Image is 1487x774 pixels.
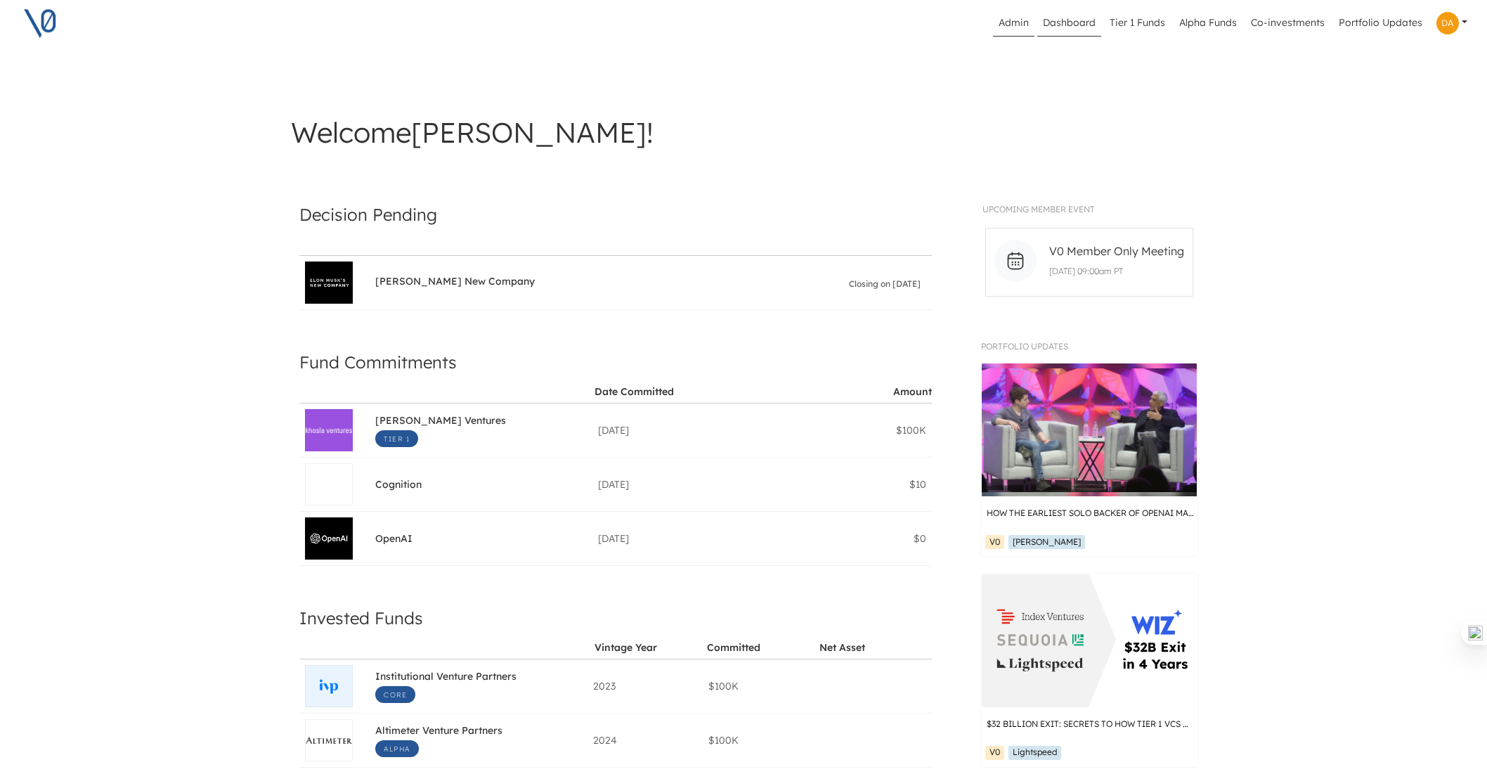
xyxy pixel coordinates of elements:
[598,531,810,546] div: [DATE]
[849,277,921,291] span: Closing on [DATE]
[375,275,535,291] span: [PERSON_NAME] New Company
[299,347,932,377] h4: Fund Commitments
[299,603,932,633] h4: Invested Funds
[1104,10,1171,37] a: Tier 1 Funds
[708,679,812,693] div: $100K
[982,204,1095,214] span: UPCOMING MEMBER EVENT
[1333,10,1428,37] a: Portfolio Updates
[981,342,1197,351] h1: Portfolio Updates
[375,670,517,686] span: Institutional Venture Partners
[707,641,760,654] div: Committed
[375,430,418,447] span: Tier 1
[1037,10,1101,37] a: Dashboard
[375,414,506,430] span: [PERSON_NAME] Ventures
[375,686,415,703] span: Core
[1436,12,1459,34] img: Profile
[708,733,812,747] div: $100K
[993,10,1034,37] a: Admin
[1468,626,1483,640] img: one_i.png
[598,423,810,437] div: [DATE]
[1044,265,1188,278] p: [DATE] 09:00am PT
[598,477,810,491] div: [DATE]
[22,6,58,41] img: V0 logo
[821,423,926,437] div: $100K
[1049,243,1184,259] span: V0 Member Only Meeting
[595,385,674,398] div: Date Committed
[819,641,865,654] div: Net Asset
[375,740,419,757] span: Alpha
[306,277,352,289] img: Elon Musk's New Company
[291,115,1196,149] h3: Welcome [PERSON_NAME] !
[595,641,657,654] div: Vintage Year
[299,200,932,229] h4: Decision Pending
[821,531,926,546] div: $0
[593,733,696,747] div: 2024
[893,385,932,398] div: Amount
[375,478,422,494] span: Cognition
[593,679,696,693] div: 2023
[375,532,413,548] span: OpenAI
[375,724,502,740] span: Altimeter Venture Partners
[1174,10,1242,37] a: Alpha Funds
[821,477,926,491] div: $10
[1245,10,1330,37] a: Co-investments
